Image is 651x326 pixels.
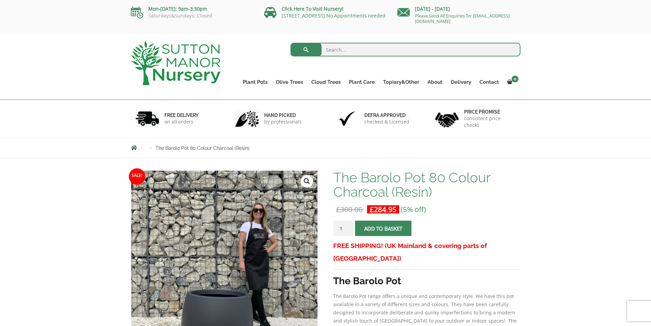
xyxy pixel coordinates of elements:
[401,205,426,214] span: (5% off)
[464,115,516,129] p: consistent price checks
[423,77,447,87] a: About
[379,77,423,87] a: Topiary&Other
[333,239,520,265] h3: FREE SHIPPING! (UK Mainland & covering parts of [GEOGRAPHIC_DATA])
[370,205,396,214] bdi: 284.95
[333,221,354,236] input: Product quantity
[290,43,520,56] input: Search...
[464,109,516,115] h6: Price promise
[282,12,385,19] a: [STREET_ADDRESS] No Appointments needed
[333,170,520,199] h1: The Barolo Pot 80 Colour Charcoal (Resin)
[336,205,340,214] span: £
[282,5,343,12] a: Click Here To Visit Nursery!
[512,76,518,82] span: 0
[264,112,302,118] h6: hand picked
[307,77,345,87] a: Cloud Trees
[131,41,220,85] img: logo
[164,112,199,118] h6: FREE DELIVERY
[131,5,254,13] p: Mon-[DATE]: 9am-3:30pm
[370,205,374,214] span: £
[364,118,409,125] p: checked & Licensed
[503,77,520,87] a: 0
[336,205,363,214] bdi: 300.00
[129,168,145,185] span: Sale!
[447,77,475,87] a: Delivery
[301,175,313,187] a: View full-screen image gallery
[435,108,459,129] img: 4.jpg
[264,118,302,125] p: by professionals
[355,221,411,236] button: Add to basket
[164,118,199,125] p: on all orders
[135,110,159,127] img: 1.jpg
[333,275,401,287] strong: The Barolo Pot
[272,77,307,87] a: Olive Trees
[335,110,359,127] img: 3.jpg
[415,13,510,24] a: Please Send All Enquiries To: [EMAIL_ADDRESS][DOMAIN_NAME]
[475,77,503,87] a: Contact
[235,110,259,127] img: 2.jpg
[131,145,520,151] nav: Breadcrumbs
[345,77,379,87] a: Plant Care
[364,112,409,118] h6: Defra approved
[155,145,249,151] span: The Barolo Pot 80 Colour Charcoal (Resin)
[131,13,254,18] p: Saturdays&Sundays: Closed
[397,5,520,13] p: [DATE] - [DATE]
[239,77,272,87] a: Plant Pots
